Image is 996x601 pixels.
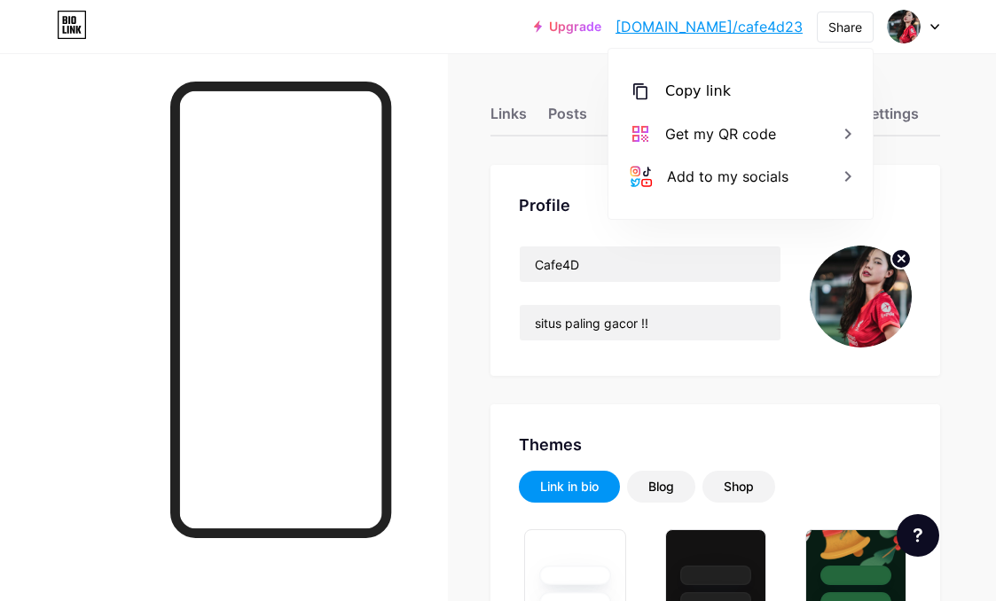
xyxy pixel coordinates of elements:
div: Link in bio [540,478,599,496]
div: Share [828,18,862,36]
input: Name [520,246,780,282]
div: Settings [862,103,919,135]
div: Shop [724,478,754,496]
input: Bio [520,305,780,340]
a: Upgrade [534,20,601,34]
div: Get my QR code [665,123,776,144]
div: Themes [519,433,912,457]
div: Profile [519,193,912,217]
img: cafe4d23 [887,10,921,43]
div: Posts [548,103,587,135]
div: Links [490,103,527,135]
div: Add to my socials [667,166,788,187]
div: Blog [648,478,674,496]
a: [DOMAIN_NAME]/cafe4d23 [616,16,803,37]
img: cafe4d23 [810,246,912,347]
div: Copy link [665,81,731,102]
